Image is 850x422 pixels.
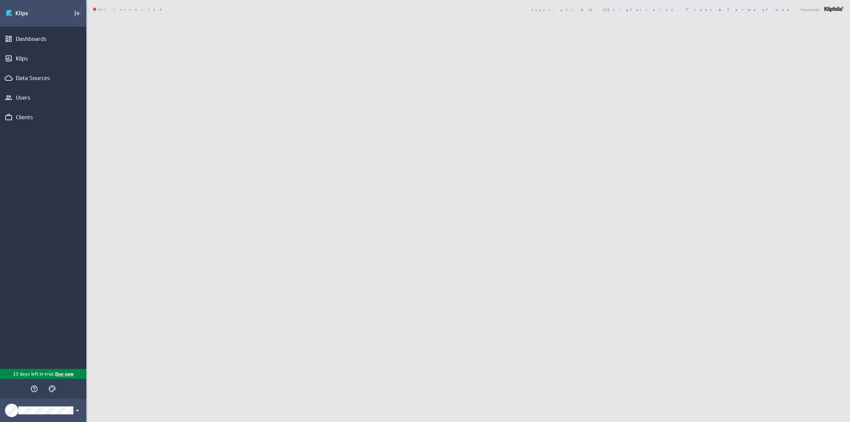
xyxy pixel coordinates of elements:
span: Not connected. [93,8,167,12]
p: 13 days left in trial. [13,371,54,378]
div: Data Sources [16,74,70,82]
a: Klipfolio Inc. [608,7,679,12]
svg: Themes [48,385,56,393]
img: Klipfolio klips logo [6,8,52,19]
div: Help [29,383,40,394]
div: Themes [46,383,58,394]
div: Clients [16,114,70,121]
div: Klips [16,55,70,62]
a: Trust & Terms of Use [686,7,794,12]
div: Dashboards [16,35,70,42]
div: Collapse [72,8,83,19]
div: Go to Dashboards [6,8,52,19]
p: Buy now [54,371,74,378]
span: Powered by [801,8,819,11]
div: Users [16,94,70,101]
img: logo-footer.png [824,7,843,12]
span: Copyright © 2025 [531,8,679,11]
